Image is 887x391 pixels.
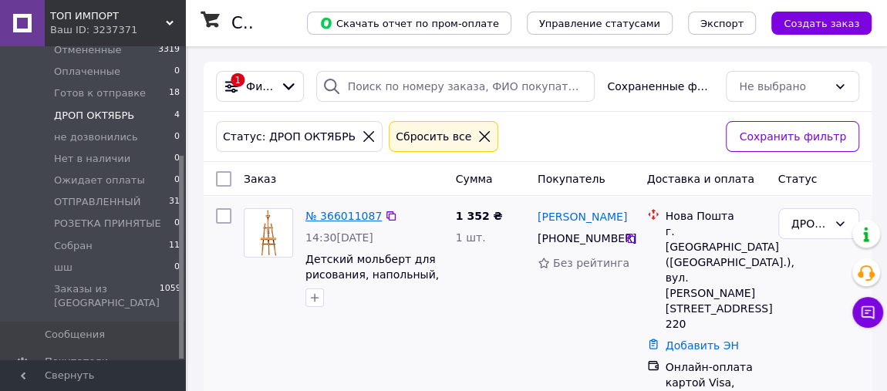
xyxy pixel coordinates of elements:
[54,86,146,100] span: Готов к отправке
[54,109,134,123] span: ДРОП ОКТЯБРЬ
[305,231,373,244] span: 14:30[DATE]
[158,43,180,57] span: 3319
[54,65,120,79] span: Оплаченные
[307,12,511,35] button: Скачать отчет по пром-оплате
[50,9,166,23] span: ТОП ИМПОРТ
[54,43,121,57] span: Отмененные
[756,16,872,29] a: Создать заказ
[174,65,180,79] span: 0
[784,18,859,29] span: Создать заказ
[174,174,180,187] span: 0
[54,195,140,209] span: ОТПРАВЛЕННЫЙ
[50,23,185,37] div: Ваш ID: 3237371
[174,109,180,123] span: 4
[305,210,382,222] a: № 366011087
[538,173,605,185] span: Покупатель
[316,71,595,102] input: Поиск по номеру заказа, ФИО покупателя, номеру телефона, Email, номеру накладной
[538,209,627,224] a: [PERSON_NAME]
[54,152,130,166] span: Нет в наличии
[174,130,180,144] span: 0
[666,339,739,352] a: Добавить ЭН
[231,14,364,32] h1: Список заказов
[246,79,274,94] span: Фильтры
[607,79,713,94] span: Сохраненные фильтры:
[54,261,73,275] span: шш
[666,224,766,332] div: г. [GEOGRAPHIC_DATA] ([GEOGRAPHIC_DATA].), вул. [PERSON_NAME][STREET_ADDRESS] 220
[174,217,180,231] span: 0
[739,78,828,95] div: Не выбрано
[527,12,673,35] button: Управление статусами
[45,328,105,342] span: Сообщения
[160,282,181,310] span: 1059
[169,86,180,100] span: 18
[726,121,859,152] button: Сохранить фильтр
[778,173,818,185] span: Статус
[169,195,180,209] span: 31
[456,210,503,222] span: 1 352 ₴
[54,174,145,187] span: Ожидает оплаты
[852,297,883,328] button: Чат с покупателем
[553,257,629,269] span: Без рейтинга
[456,173,493,185] span: Сумма
[791,215,828,232] div: ДРОП ОКТЯБРЬ
[220,128,359,145] div: Статус: ДРОП ОКТЯБРЬ
[700,18,744,29] span: Экспорт
[456,231,486,244] span: 1 шт.
[174,152,180,166] span: 0
[319,16,499,30] span: Скачать отчет по пром-оплате
[54,282,160,310] span: Заказы из [GEOGRAPHIC_DATA]
[253,209,284,257] img: Фото товару
[666,208,766,224] div: Нова Пошта
[739,128,846,145] span: Сохранить фильтр
[539,18,660,29] span: Управление статусами
[54,217,161,231] span: РОЗЕТКА ПРИНЯТЫЕ
[45,355,108,369] span: Покупатели
[688,12,756,35] button: Экспорт
[538,232,636,244] span: [PHONE_NUMBER]
[393,128,474,145] div: Сбросить все
[174,261,180,275] span: 0
[771,12,872,35] button: Создать заказ
[54,239,93,253] span: Собран
[169,239,180,253] span: 11
[54,130,138,144] span: не дозвонились
[305,253,439,312] a: Детский мольберт для рисования, напольный, бук, Высота 145 см. Холст до 95 см.
[244,173,276,185] span: Заказ
[244,208,293,258] a: Фото товару
[647,173,754,185] span: Доставка и оплата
